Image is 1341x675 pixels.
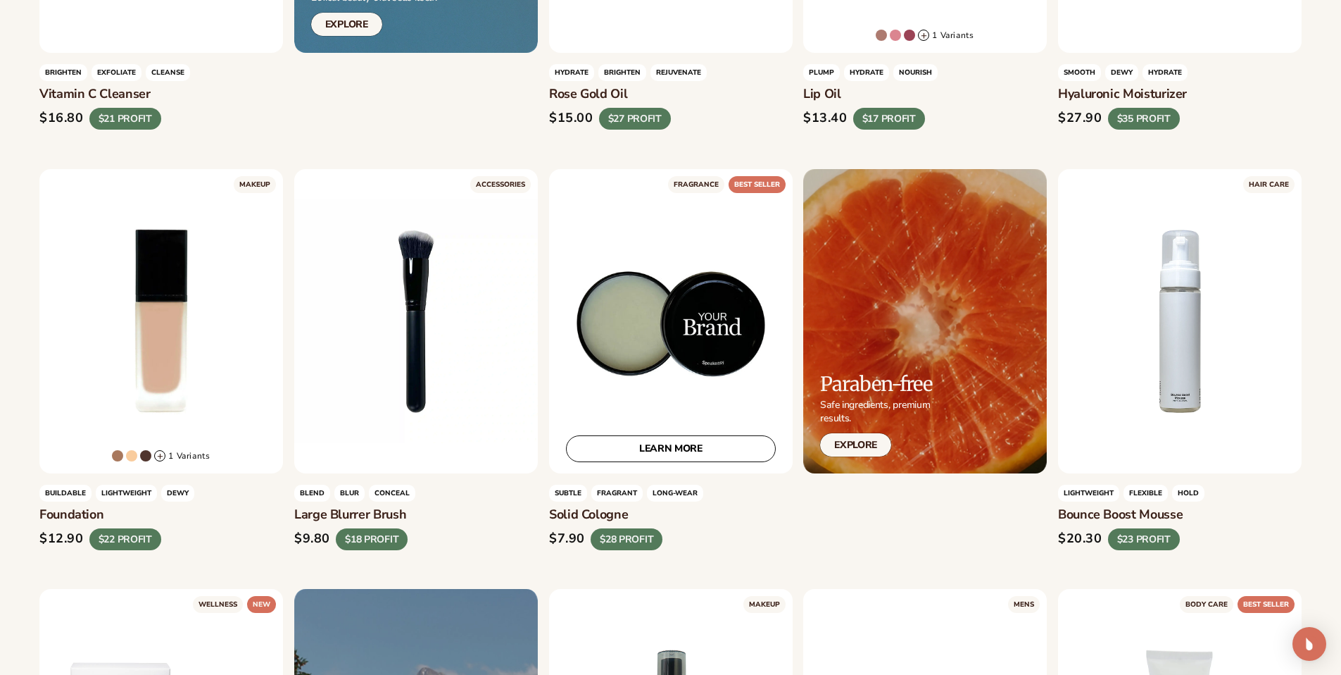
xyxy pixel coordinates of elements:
h3: Lip oil [803,87,1047,102]
span: long-wear [647,485,703,502]
span: Smooth [1058,64,1101,81]
div: $12.90 [39,531,84,547]
div: $18 PROFIT [336,528,408,550]
span: nourish [893,64,938,81]
div: $17 PROFIT [853,108,925,130]
a: Explore [820,433,891,457]
span: hold [1172,485,1204,502]
span: HYDRATE [549,64,594,81]
span: Buildable [39,485,92,502]
a: Explore [311,13,382,36]
span: dewy [161,485,194,502]
div: $15.00 [549,111,593,126]
div: $21 PROFIT [89,108,161,130]
h3: Solid cologne [549,507,793,523]
span: rejuvenate [650,64,707,81]
span: subtle [549,485,587,502]
span: fragrant [591,485,643,502]
span: blur [334,485,365,502]
span: blend [294,485,330,502]
div: $23 PROFIT [1108,528,1180,550]
h3: Rose gold oil [549,87,793,102]
span: lightweight [1058,485,1119,502]
span: flexible [1123,485,1168,502]
h2: Paraben-free [820,373,932,395]
div: $7.90 [549,531,585,547]
a: LEARN MORE [566,435,776,462]
span: exfoliate [92,64,141,81]
div: $35 PROFIT [1108,108,1180,130]
h3: Bounce boost mousse [1058,507,1302,523]
h3: Large blurrer brush [294,507,538,523]
span: brighten [39,64,87,81]
span: hydrate [1142,64,1188,81]
h3: Vitamin C Cleanser [39,87,283,102]
div: $20.30 [1058,531,1102,547]
div: Open Intercom Messenger [1292,627,1326,661]
div: $27.90 [1058,111,1102,126]
div: $27 PROFIT [598,108,670,130]
div: $13.40 [803,111,848,126]
h3: Hyaluronic moisturizer [1058,87,1302,102]
span: Brighten [598,64,646,81]
h3: Foundation [39,507,283,523]
div: $16.80 [39,111,84,126]
span: cleanse [146,64,190,81]
span: lightweight [96,485,157,502]
span: HYDRATE [844,64,889,81]
div: $22 PROFIT [89,528,161,550]
span: conceal [369,485,415,502]
span: dewy [1105,64,1138,81]
div: $28 PROFIT [591,528,662,550]
span: Plump [803,64,840,81]
div: $9.80 [294,531,330,547]
p: Safe ingredients, premium results. [820,399,932,424]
